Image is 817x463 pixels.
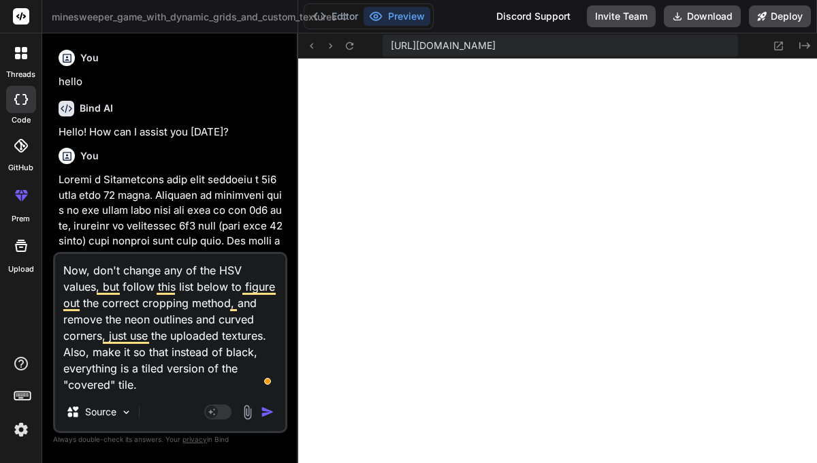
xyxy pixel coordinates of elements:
[240,404,255,420] img: attachment
[391,39,496,52] span: [URL][DOMAIN_NAME]
[12,114,31,126] label: code
[53,433,287,446] p: Always double-check its answers. Your in Bind
[307,7,364,26] button: Editor
[85,405,116,419] p: Source
[121,406,132,418] img: Pick Models
[12,213,30,225] label: prem
[587,5,656,27] button: Invite Team
[8,162,33,174] label: GitHub
[52,10,349,24] span: minesweeper_game_with_dynamic_grids_and_custom_textures
[488,5,579,27] div: Discord Support
[182,435,207,443] span: privacy
[59,74,285,90] p: hello
[59,125,285,140] p: Hello! How can I assist you [DATE]?
[80,101,113,115] h6: Bind AI
[6,69,35,80] label: threads
[298,59,817,463] iframe: To enrich screen reader interactions, please activate Accessibility in Grammarly extension settings
[364,7,430,26] button: Preview
[55,254,285,393] textarea: To enrich screen reader interactions, please activate Accessibility in Grammarly extension settings
[664,5,741,27] button: Download
[80,149,99,163] h6: You
[749,5,811,27] button: Deploy
[80,51,99,65] h6: You
[8,264,34,275] label: Upload
[10,418,33,441] img: settings
[261,405,274,419] img: icon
